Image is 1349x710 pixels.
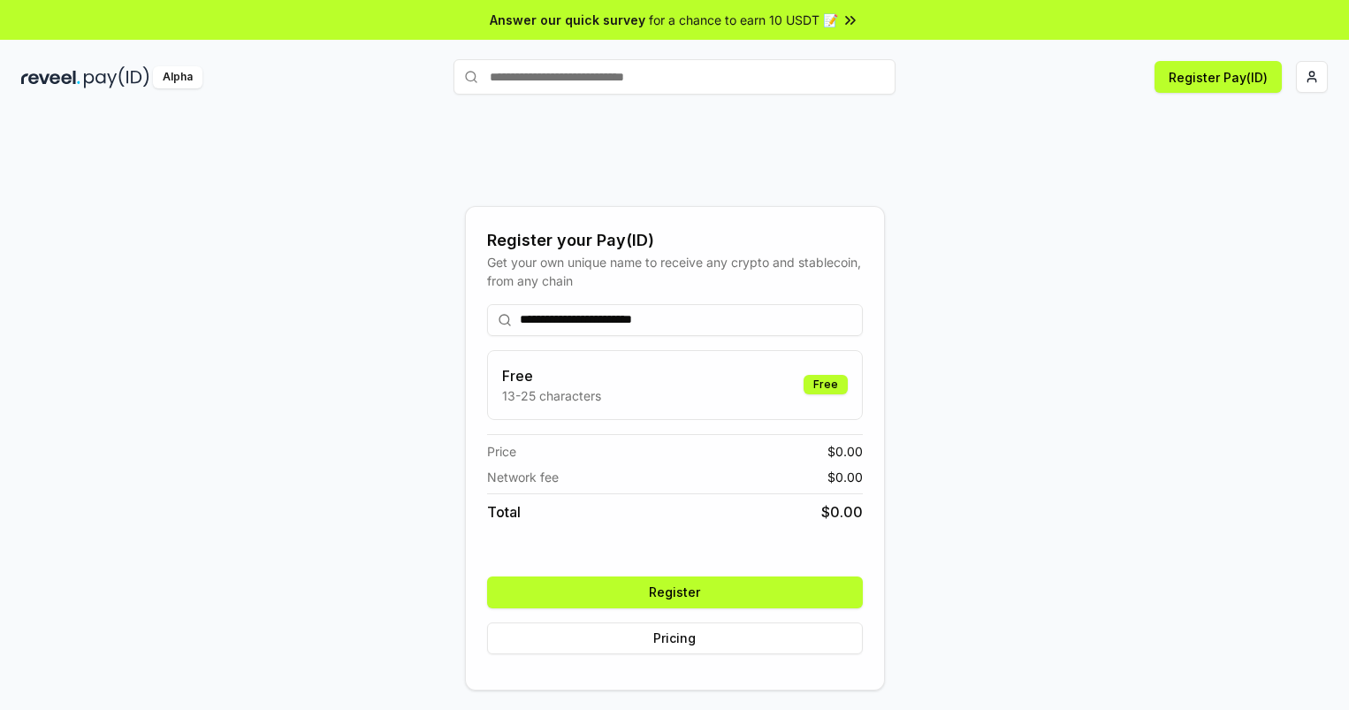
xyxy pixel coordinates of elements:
[487,253,863,290] div: Get your own unique name to receive any crypto and stablecoin, from any chain
[1155,61,1282,93] button: Register Pay(ID)
[487,468,559,486] span: Network fee
[153,66,202,88] div: Alpha
[502,365,601,386] h3: Free
[487,622,863,654] button: Pricing
[487,501,521,523] span: Total
[649,11,838,29] span: for a chance to earn 10 USDT 📝
[490,11,645,29] span: Answer our quick survey
[502,386,601,405] p: 13-25 characters
[487,442,516,461] span: Price
[827,442,863,461] span: $ 0.00
[804,375,848,394] div: Free
[21,66,80,88] img: reveel_dark
[487,576,863,608] button: Register
[487,228,863,253] div: Register your Pay(ID)
[821,501,863,523] span: $ 0.00
[827,468,863,486] span: $ 0.00
[84,66,149,88] img: pay_id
